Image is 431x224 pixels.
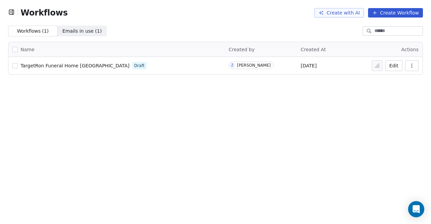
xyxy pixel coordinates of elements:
[301,62,317,69] span: [DATE]
[134,63,144,69] span: Draft
[21,63,130,68] span: TargetRon Funeral Home [GEOGRAPHIC_DATA]
[385,60,402,71] button: Edit
[229,47,255,52] span: Created by
[231,63,234,68] div: Z
[62,28,102,35] span: Emails in use ( 1 )
[21,46,34,53] span: Name
[21,62,130,69] a: TargetRon Funeral Home [GEOGRAPHIC_DATA]
[237,63,271,68] div: [PERSON_NAME]
[314,8,364,18] button: Create with AI
[301,47,326,52] span: Created At
[401,47,419,52] span: Actions
[21,8,68,18] span: Workflows
[408,201,424,217] div: Open Intercom Messenger
[368,8,423,18] button: Create Workflow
